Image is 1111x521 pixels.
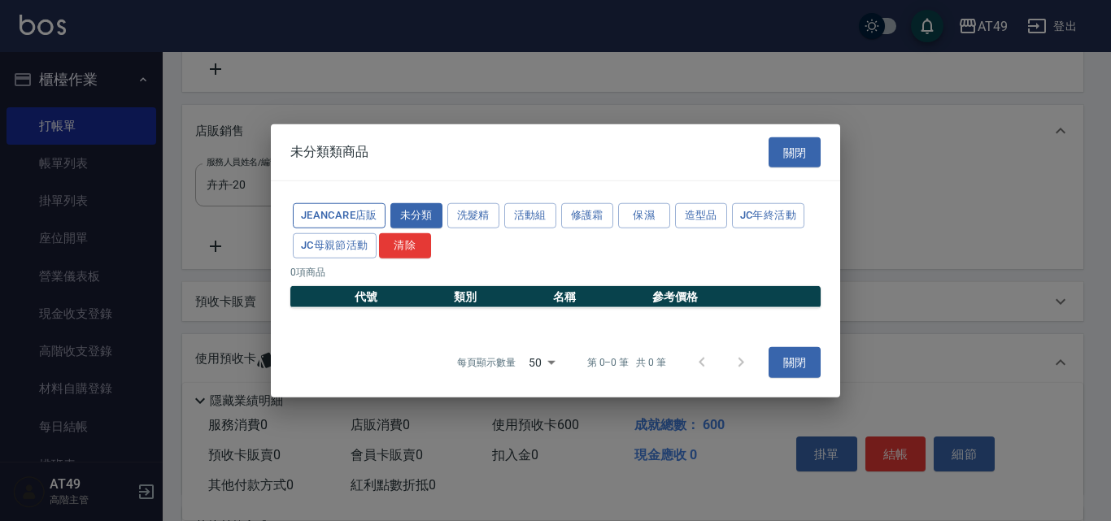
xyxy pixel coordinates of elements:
[394,239,416,251] font: 清除
[504,203,556,228] button: 活動組
[293,203,386,228] button: JeanCare店販
[379,233,431,258] button: 清除
[769,137,821,167] button: 關閉
[783,356,807,369] font: 關閉
[587,355,666,370] p: 第 0–0 筆 共 0 筆
[447,203,499,228] button: 洗髮精
[290,264,821,279] p: 0 項商品
[685,209,717,221] font: 造型品
[652,290,698,303] font: 參考價格
[732,203,804,228] button: JC年終活動
[618,203,670,228] button: 保濕
[561,203,613,228] button: 修護霜
[355,290,377,303] font: 代號
[553,290,576,303] font: 名稱
[457,357,516,368] font: 每頁顯示數量
[390,203,442,228] button: 未分類
[454,290,477,303] font: 類別
[529,356,542,369] font: 50
[769,347,821,378] button: 關閉
[293,233,377,258] button: JC母親節活動
[783,145,807,158] font: 關閉
[675,203,727,228] button: 造型品
[290,144,368,160] span: 未分類類商品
